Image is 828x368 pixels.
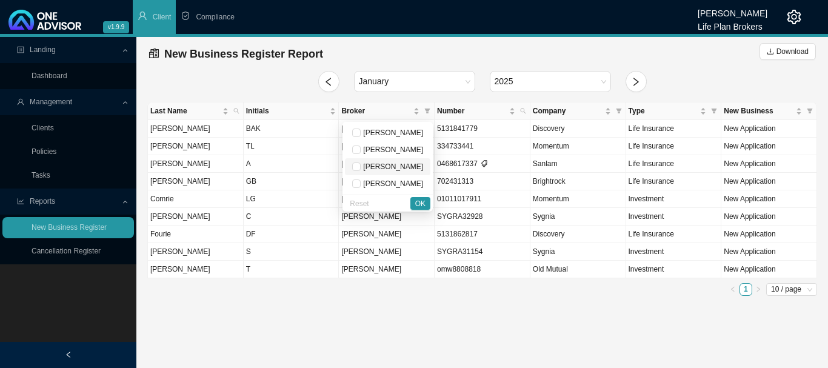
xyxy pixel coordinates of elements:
span: January [359,72,470,92]
span: [PERSON_NAME] [361,129,423,137]
span: 5131841779 [437,124,478,133]
span: left [730,286,736,292]
th: Broker [339,102,435,120]
span: 334733441 [437,142,473,150]
span: 10 / page [771,284,812,295]
span: Compliance [196,13,234,21]
span: Momentum [533,142,569,150]
button: left [727,283,740,296]
td: DF [244,226,339,243]
span: reconciliation [149,48,159,59]
span: filter [807,108,813,114]
span: New Application [724,124,775,133]
td: LG [244,190,339,208]
span: [PERSON_NAME] [341,159,401,168]
span: filter [616,108,622,114]
span: safety [181,11,190,21]
li: Previous Page [727,283,740,296]
td: [PERSON_NAME] [148,261,244,278]
span: [PERSON_NAME] [341,247,401,256]
td: 0468617337 [435,155,530,173]
span: line-chart [17,198,24,205]
span: [PERSON_NAME] [341,212,401,221]
span: filter [711,108,717,114]
span: Discovery [533,230,565,238]
td: T [244,261,339,278]
span: Brightrock [533,177,566,186]
a: New Business Register [32,223,107,232]
a: 1 [740,284,752,295]
span: New Application [724,212,775,221]
div: Page Size [766,283,817,296]
span: [PERSON_NAME] [341,124,401,133]
span: [PERSON_NAME] [341,265,401,273]
span: right [631,77,641,87]
span: Old Mutual [533,265,568,273]
a: Policies [32,147,56,156]
span: filter [424,108,430,114]
span: filter [804,102,815,119]
th: New Business [721,102,817,120]
span: search [520,108,526,114]
a: Dashboard [32,72,67,80]
td: [PERSON_NAME] [148,155,244,173]
span: Investment [629,195,664,203]
span: profile [17,46,24,53]
li: Next Page [752,283,765,296]
span: [PERSON_NAME] [361,162,423,171]
span: search [233,108,239,114]
span: Reports [30,197,55,206]
td: [PERSON_NAME] [148,138,244,155]
span: omw8808818 [437,265,481,273]
span: [PERSON_NAME] [361,146,423,154]
span: Life Insurance [629,159,674,168]
span: Sanlam [533,159,558,168]
td: [PERSON_NAME] [148,243,244,261]
th: Last Name [148,102,244,120]
span: New Application [724,230,775,238]
td: BAK [244,120,339,138]
button: right [752,283,765,296]
span: Life Insurance [629,124,674,133]
button: Download [760,43,816,60]
th: Number [435,102,530,120]
button: OK [410,197,430,210]
span: [PERSON_NAME] [341,177,401,186]
td: TL [244,138,339,155]
a: Cancellation Register [32,247,101,255]
span: 2025 [495,72,606,92]
span: v1.9.9 [103,21,129,33]
span: filter [613,102,624,119]
td: [PERSON_NAME] [148,173,244,190]
span: New Application [724,195,775,203]
span: [PERSON_NAME] [341,230,401,238]
img: 2df55531c6924b55f21c4cf5d4484680-logo-light.svg [8,10,81,30]
span: [PERSON_NAME] [341,142,401,150]
td: C [244,208,339,226]
span: [PERSON_NAME] [361,179,423,188]
span: left [324,77,333,87]
span: user [17,98,24,105]
span: 01011017911 [437,195,481,203]
span: New Application [724,265,775,273]
span: filter [709,102,719,119]
span: Broker [341,105,411,117]
td: Fourie [148,226,244,243]
th: Initials [244,102,339,120]
span: Company [533,105,603,117]
td: S [244,243,339,261]
td: [PERSON_NAME] [148,208,244,226]
span: Client [153,13,172,21]
span: Investment [629,265,664,273]
span: right [755,286,761,292]
span: [PERSON_NAME] [341,195,401,203]
span: Sygnia [533,212,555,221]
span: download [767,48,774,55]
span: New Business Register Report [164,48,323,60]
span: Number [437,105,507,117]
span: filter [422,102,433,119]
td: GB [244,173,339,190]
div: Life Plan Brokers [698,16,767,30]
span: Initials [246,105,328,117]
span: left [65,351,72,358]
